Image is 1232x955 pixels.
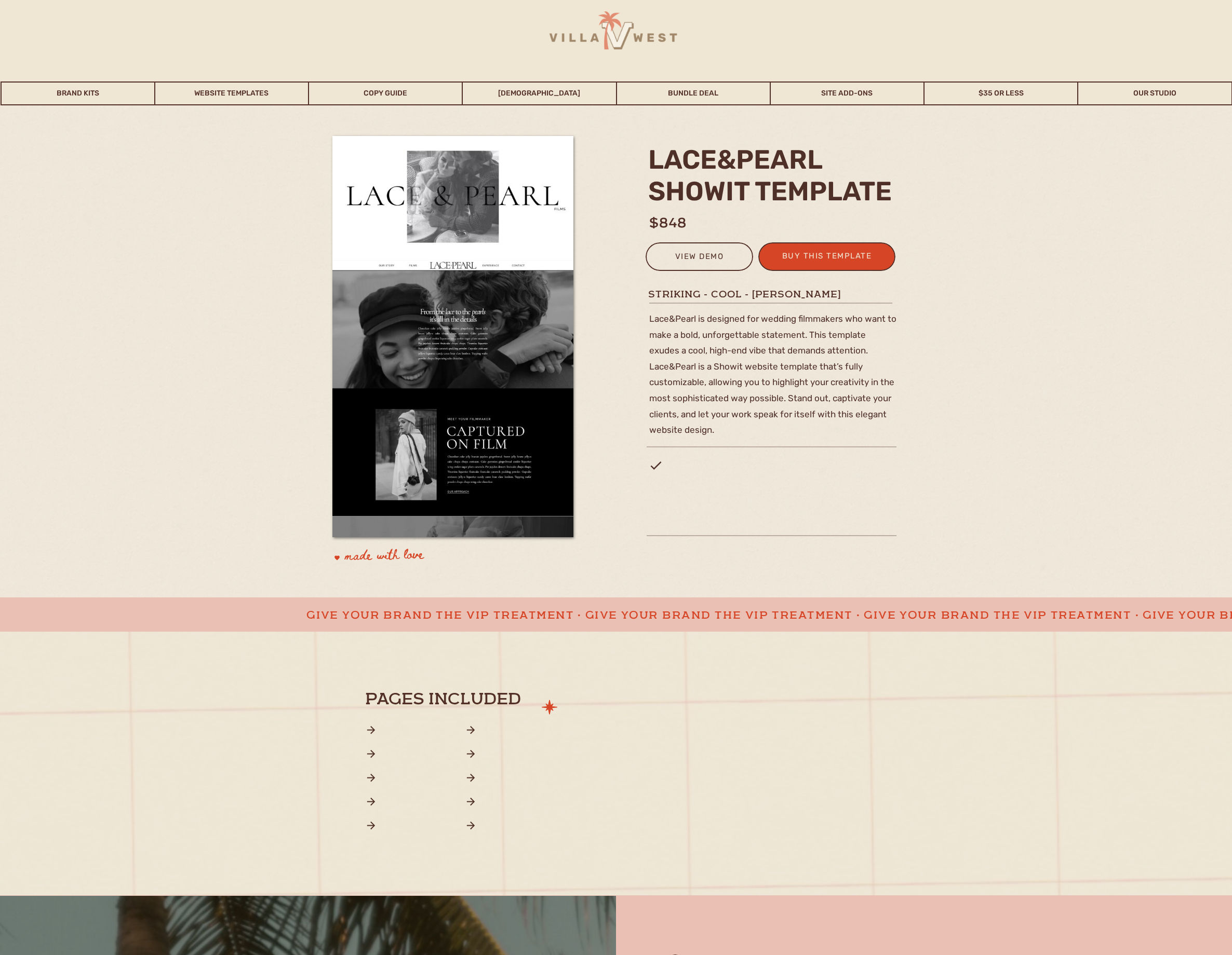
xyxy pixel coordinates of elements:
p: made with love [345,545,493,569]
a: Brand Kits [2,81,154,105]
h2: Pages Included [365,691,567,713]
h1: striking - COOL - [PERSON_NAME] [648,288,895,301]
p: Lace&Pearl is designed for wedding filmmakers who want to make a bold, unforgettable statement. T... [649,311,896,413]
a: $35 or Less [925,81,1077,105]
a: Site Add-Ons [771,81,923,105]
a: Bundle Deal [617,81,770,105]
a: view demo [652,250,746,267]
h1: $848 [649,213,902,226]
h2: lace&pearl Showit template [648,144,899,206]
a: [DEMOGRAPHIC_DATA] [463,81,615,105]
a: Our Studio [1078,81,1231,105]
a: Copy Guide [309,81,462,105]
a: buy this template [776,249,878,266]
a: Website Templates [155,81,308,105]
